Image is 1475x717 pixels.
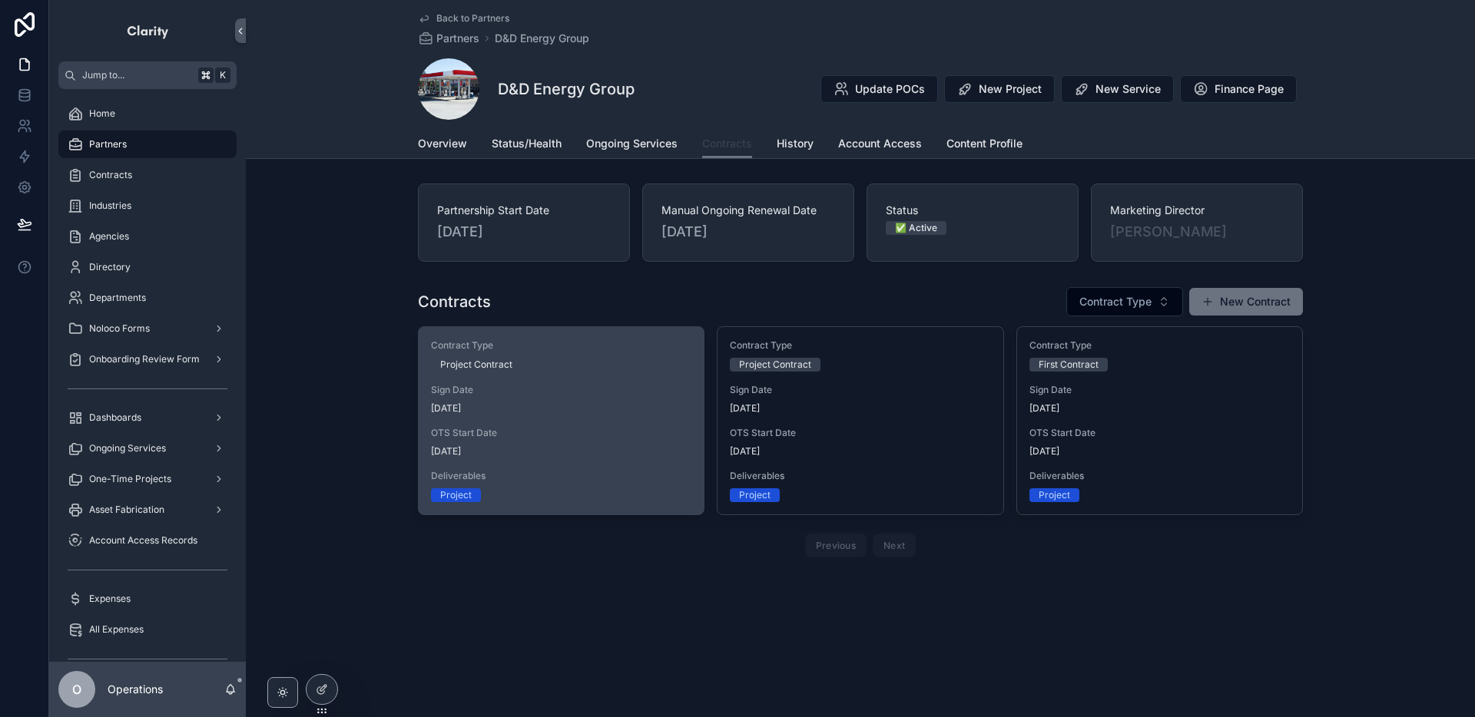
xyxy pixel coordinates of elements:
button: New Service [1061,75,1174,103]
span: Account Access [838,136,922,151]
a: Industries [58,192,237,220]
a: Contract TypeProject ContractSign Date[DATE]OTS Start Date[DATE]DeliverablesProject [717,326,1003,515]
button: Finance Page [1180,75,1297,103]
span: Home [89,107,115,120]
p: Operations [108,682,163,697]
a: Account Access Records [58,527,237,554]
span: Sign Date [730,384,990,396]
span: One-Time Projects [89,473,171,485]
span: Partners [436,31,479,46]
span: [DATE] [730,402,990,415]
span: Ongoing Services [586,136,678,151]
span: K [217,69,229,81]
a: Contracts [58,161,237,189]
span: Agencies [89,230,129,243]
a: Account Access [838,130,922,160]
span: Deliverables [1029,470,1290,482]
span: Jump to... [82,69,192,81]
span: Sign Date [431,384,691,396]
a: Asset Fabrication [58,496,237,524]
span: Directory [89,261,131,273]
div: scrollable content [49,89,246,662]
span: Noloco Forms [89,322,150,335]
span: Industries [89,200,131,212]
a: Noloco Forms [58,315,237,342]
span: [DATE] [431,402,691,415]
span: Departments [89,292,146,304]
a: D&D Energy Group [495,31,589,46]
span: Asset Fabrication [89,504,164,516]
span: Account Access Records [89,534,197,547]
span: Status/Health [492,136,562,151]
a: [PERSON_NAME] [1110,221,1227,243]
span: Partnership Start Date [437,203,611,218]
button: Select Button [1066,287,1183,316]
div: Project [1039,488,1070,502]
span: [DATE] [1029,445,1290,458]
a: Ongoing Services [58,434,237,462]
span: Overview [418,136,467,151]
span: Back to Partners [436,12,509,25]
span: Contracts [89,169,132,181]
span: [DATE] [437,221,611,243]
a: Expenses [58,585,237,613]
a: Contracts [702,130,752,159]
a: History [777,130,814,160]
span: Contract Type [1079,294,1152,309]
div: Project Contract [440,358,512,372]
button: Update POCs [820,75,938,103]
span: [DATE] [431,445,691,458]
a: Partners [58,131,237,158]
span: Contracts [702,136,752,151]
span: Contract Type [1029,339,1290,352]
a: Onboarding Review Form [58,345,237,373]
span: Partners [89,138,127,150]
a: Overview [418,130,467,160]
button: Jump to...K [58,61,237,89]
a: Home [58,100,237,127]
span: O [72,680,81,699]
div: Project Contract [739,358,811,372]
span: Contract Type [730,339,990,352]
a: Contract TypeFirst ContractSign Date[DATE]OTS Start Date[DATE]DeliverablesProject [1016,326,1303,515]
span: OTS Start Date [1029,427,1290,439]
span: New Project [979,81,1042,97]
a: Dashboards [58,404,237,431]
span: History [777,136,814,151]
span: [DATE] [1029,402,1290,415]
span: [DATE] [661,221,835,243]
div: First Contract [1039,358,1099,372]
a: Status/Health [492,130,562,160]
a: Directory [58,253,237,281]
span: Manual Ongoing Renewal Date [661,203,835,218]
span: Ongoing Services [89,442,166,454]
span: Deliverables [431,470,691,482]
div: ✅ Active [895,221,937,235]
a: One-Time Projects [58,465,237,493]
span: OTS Start Date [730,427,990,439]
button: New Contract [1189,288,1303,316]
span: Content Profile [946,136,1023,151]
span: Onboarding Review Form [89,353,200,365]
a: Agencies [58,223,237,250]
span: Marketing Director [1110,203,1284,218]
a: Content Profile [946,130,1023,160]
span: Update POCs [855,81,925,97]
a: Contract TypeProject ContractSign Date[DATE]OTS Start Date[DATE]DeliverablesProject [418,326,704,515]
img: App logo [126,18,170,43]
div: Project [440,488,472,502]
span: All Expenses [89,623,144,636]
a: All Expenses [58,616,237,643]
a: Back to Partners [418,12,509,25]
a: Ongoing Services [586,130,678,160]
a: Departments [58,284,237,312]
h1: Contracts [418,291,491,312]
h1: D&D Energy Group [498,78,635,100]
span: Deliverables [730,470,990,482]
span: Finance Page [1215,81,1284,97]
button: New Project [944,75,1055,103]
a: Partners [418,31,479,46]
